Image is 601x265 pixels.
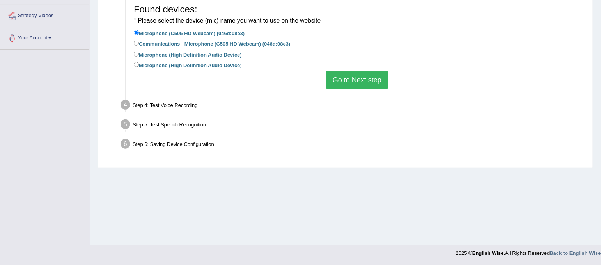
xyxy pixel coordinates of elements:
[326,71,388,89] button: Go to Next step
[134,62,139,67] input: Microphone (High Definition Audio Device)
[134,4,580,25] h3: Found devices:
[0,27,89,47] a: Your Account
[134,39,290,48] label: Communications - Microphone (C505 HD Webcam) (046d:08e3)
[117,98,589,115] div: Step 4: Test Voice Recording
[456,245,601,257] div: 2025 © All Rights Reserved
[550,250,601,256] a: Back to English Wise
[134,17,321,24] small: * Please select the device (mic) name you want to use on the website
[134,41,139,46] input: Communications - Microphone (C505 HD Webcam) (046d:08e3)
[134,52,139,57] input: Microphone (High Definition Audio Device)
[134,30,139,35] input: Microphone (C505 HD Webcam) (046d:08e3)
[134,60,242,69] label: Microphone (High Definition Audio Device)
[117,117,589,134] div: Step 5: Test Speech Recognition
[134,50,242,59] label: Microphone (High Definition Audio Device)
[0,5,89,25] a: Strategy Videos
[134,28,245,37] label: Microphone (C505 HD Webcam) (046d:08e3)
[117,137,589,154] div: Step 6: Saving Device Configuration
[472,250,505,256] strong: English Wise.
